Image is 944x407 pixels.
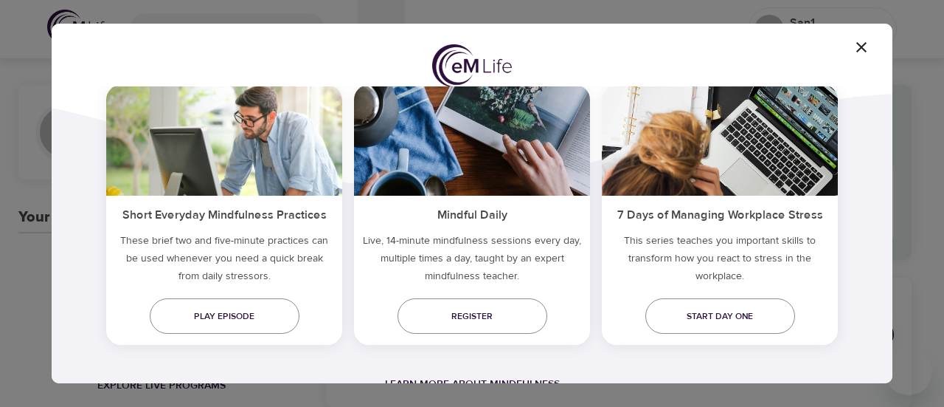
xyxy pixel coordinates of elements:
[106,232,342,291] h5: These brief two and five-minute practices can be used whenever you need a quick break from daily ...
[106,85,342,196] img: ims
[354,85,590,196] img: ims
[354,232,590,291] p: Live, 14-minute mindfulness sessions every day, multiple times a day, taught by an expert mindful...
[432,44,512,87] img: logo
[602,232,838,291] p: This series teaches you important skills to transform how you react to stress in the workplace.
[409,309,535,324] span: Register
[398,298,547,334] a: Register
[385,377,560,391] a: Learn more about mindfulness
[602,85,838,196] img: ims
[150,298,299,334] a: Play episode
[354,196,590,232] h5: Mindful Daily
[645,298,795,334] a: Start day one
[162,309,288,324] span: Play episode
[602,196,838,232] h5: 7 Days of Managing Workplace Stress
[106,196,342,232] h5: Short Everyday Mindfulness Practices
[657,309,783,324] span: Start day one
